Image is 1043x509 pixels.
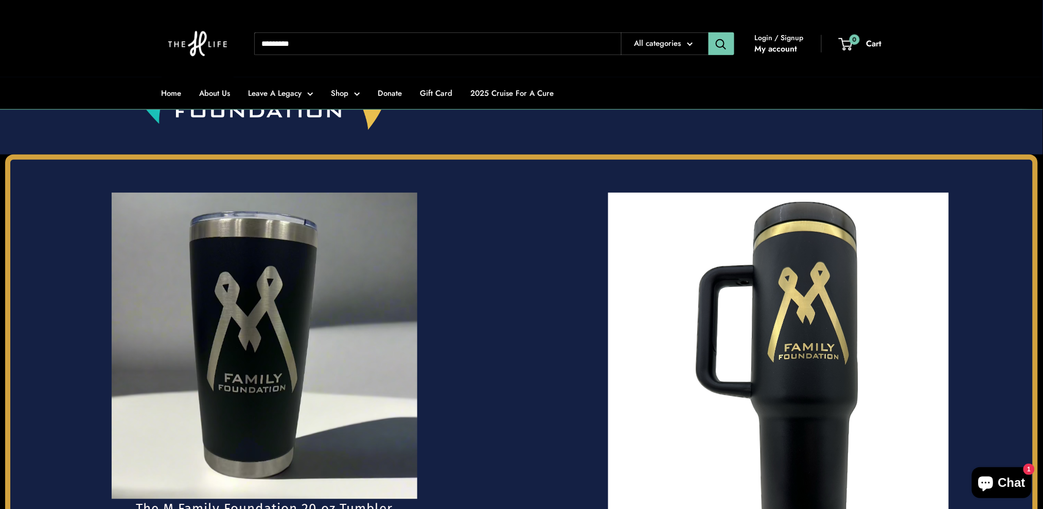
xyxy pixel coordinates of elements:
span: Cart [867,38,882,49]
button: Search [709,32,734,55]
a: 0 Cart [840,36,882,52]
input: Search... [254,32,621,55]
a: My account [755,41,798,57]
img: the-m-family-foundation-20-oz-tumbler [112,193,417,499]
a: Donate [378,86,402,100]
img: The H Life [162,10,234,77]
a: Home [162,86,182,100]
a: 2025 Cruise For A Cure [471,86,554,100]
a: Gift Card [420,86,453,100]
span: Login / Signup [755,31,804,44]
inbox-online-store-chat: Shopify online store chat [969,467,1035,501]
a: Leave A Legacy [249,86,313,100]
a: Shop [331,86,360,100]
span: 0 [849,34,859,44]
a: About Us [200,86,231,100]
